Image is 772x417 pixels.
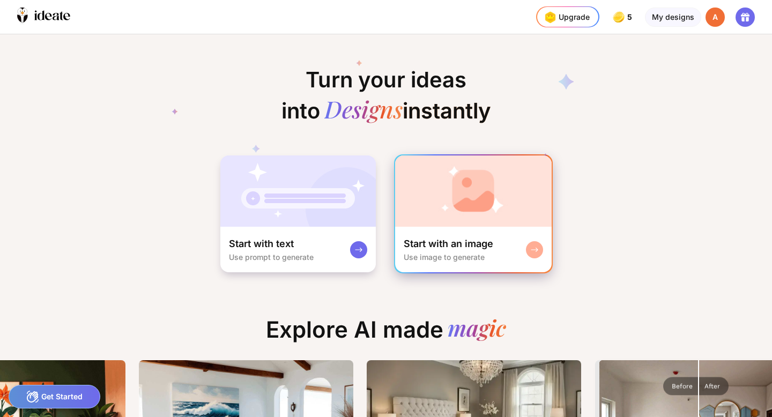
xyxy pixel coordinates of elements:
[229,237,294,250] div: Start with text
[404,237,493,250] div: Start with an image
[541,9,559,26] img: upgrade-nav-btn-icon.gif
[220,155,376,227] img: startWithTextCardBg.jpg
[706,8,725,27] div: A
[257,316,515,352] div: Explore AI made
[229,252,314,262] div: Use prompt to generate
[395,155,552,227] img: startWithImageCardBg.jpg
[627,13,634,21] span: 5
[9,385,100,408] div: Get Started
[404,252,485,262] div: Use image to generate
[645,8,701,27] div: My designs
[541,9,590,26] div: Upgrade
[448,316,506,343] div: magic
